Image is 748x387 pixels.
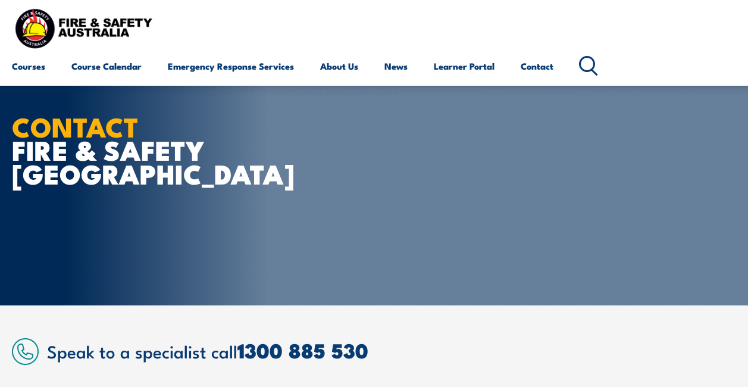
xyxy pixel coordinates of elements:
[320,52,358,80] a: About Us
[12,105,139,146] strong: CONTACT
[12,52,45,80] a: Courses
[71,52,142,80] a: Course Calendar
[434,52,495,80] a: Learner Portal
[384,52,408,80] a: News
[521,52,553,80] a: Contact
[47,339,736,361] h2: Speak to a specialist call
[168,52,294,80] a: Emergency Response Services
[237,334,368,366] a: 1300 885 530
[12,114,306,184] h1: FIRE & SAFETY [GEOGRAPHIC_DATA]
